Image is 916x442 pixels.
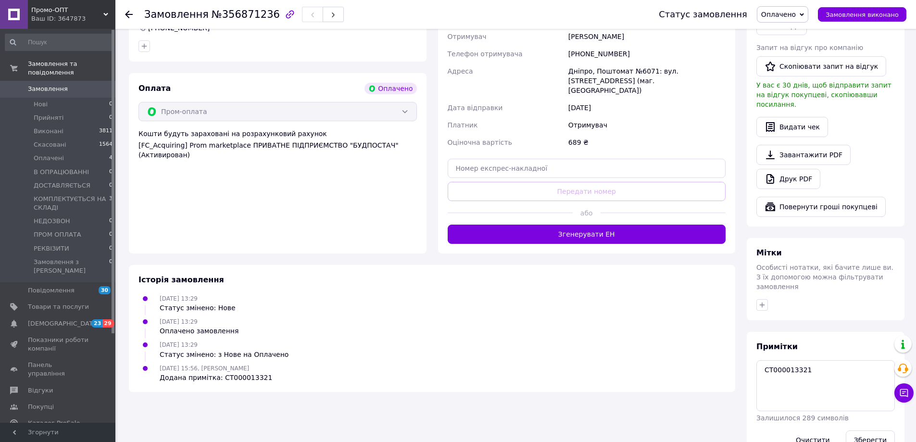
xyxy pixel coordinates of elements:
[448,159,726,178] input: Номер експрес-накладної
[818,7,906,22] button: Замовлення виконано
[756,414,849,422] span: Залишилося 289 символів
[109,114,113,122] span: 0
[756,248,782,257] span: Мітки
[109,244,113,253] span: 0
[826,11,899,18] span: Замовлення виконано
[138,84,171,93] span: Оплата
[138,129,417,160] div: Кошти будуть зараховані на розрахунковий рахунок
[566,45,728,63] div: [PHONE_NUMBER]
[566,99,728,116] div: [DATE]
[756,81,891,108] span: У вас є 30 днів, щоб відправити запит на відгук покупцеві, скопіювавши посилання.
[160,303,236,313] div: Статус змінено: Нове
[28,336,89,353] span: Показники роботи компанії
[160,318,198,325] span: [DATE] 13:29
[573,208,601,218] span: або
[102,319,113,328] span: 29
[160,295,198,302] span: [DATE] 13:29
[160,326,238,336] div: Оплачено замовлення
[109,168,113,177] span: 0
[91,319,102,328] span: 23
[109,258,113,275] span: 0
[28,85,68,93] span: Замовлення
[566,134,728,151] div: 689 ₴
[138,140,417,160] div: [FC_Acquiring] Prom marketplace ПРИВАТНЕ ПІДПРИЄМСТВО "БУДПОСТАЧ" (Активирован)
[34,258,109,275] span: Замовлення з [PERSON_NAME]
[109,181,113,190] span: 0
[28,60,115,77] span: Замовлення та повідомлення
[448,121,478,129] span: Платник
[566,63,728,99] div: Дніпро, Поштомат №6071: вул. [STREET_ADDRESS] (маг. [GEOGRAPHIC_DATA])
[34,195,109,212] span: КОМПЛЕКТУЄТЬСЯ НА СКЛАДІ
[109,230,113,239] span: 0
[138,275,224,284] span: Історія замовлення
[28,403,54,411] span: Покупці
[28,419,80,428] span: Каталог ProSale
[756,117,828,137] button: Видати чек
[448,50,523,58] span: Телефон отримувача
[34,154,64,163] span: Оплачені
[364,83,416,94] div: Оплачено
[160,341,198,348] span: [DATE] 13:29
[109,217,113,226] span: 0
[34,114,63,122] span: Прийняті
[160,350,289,359] div: Статус змінено: з Нове на Оплачено
[109,195,113,212] span: 3
[160,365,249,372] span: [DATE] 15:56, [PERSON_NAME]
[28,386,53,395] span: Відгуки
[34,127,63,136] span: Виконані
[212,9,280,20] span: №356871236
[448,67,473,75] span: Адреса
[28,286,75,295] span: Повідомлення
[125,10,133,19] div: Повернутися назад
[160,373,272,382] div: Додана примітка: СТ000013321
[109,100,113,109] span: 0
[99,140,113,149] span: 1564
[761,11,796,18] span: Оплачено
[34,181,90,190] span: ДОСТАВЛЯЄТЬСЯ
[756,145,851,165] a: Завантажити PDF
[34,244,69,253] span: РЕКВІЗИТИ
[756,44,863,51] span: Запит на відгук про компанію
[99,286,111,294] span: 30
[28,361,89,378] span: Панель управління
[448,139,512,146] span: Оціночна вартість
[34,140,66,149] span: Скасовані
[99,127,113,136] span: 3811
[756,264,893,290] span: Особисті нотатки, які бачите лише ви. З їх допомогою можна фільтрувати замовлення
[448,33,487,40] span: Отримувач
[34,168,89,177] span: В ОПРАЦЮВАННІ
[566,116,728,134] div: Отримувач
[28,303,89,311] span: Товари та послуги
[31,14,115,23] div: Ваш ID: 3647873
[756,342,798,351] span: Примітки
[756,169,820,189] a: Друк PDF
[144,9,209,20] span: Замовлення
[31,6,103,14] span: Промо-ОПТ
[756,56,886,76] button: Скопіювати запит на відгук
[448,225,726,244] button: Згенерувати ЕН
[448,104,503,112] span: Дата відправки
[659,10,747,19] div: Статус замовлення
[34,230,81,239] span: ПРОМ ОПЛАТА
[894,383,914,403] button: Чат з покупцем
[756,197,886,217] button: Повернути гроші покупцеві
[566,28,728,45] div: [PERSON_NAME]
[5,34,113,51] input: Пошук
[109,154,113,163] span: 4
[34,217,70,226] span: НЕДОЗВОН
[34,100,48,109] span: Нові
[28,319,99,328] span: [DEMOGRAPHIC_DATA]
[756,360,895,411] textarea: СТ000013321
